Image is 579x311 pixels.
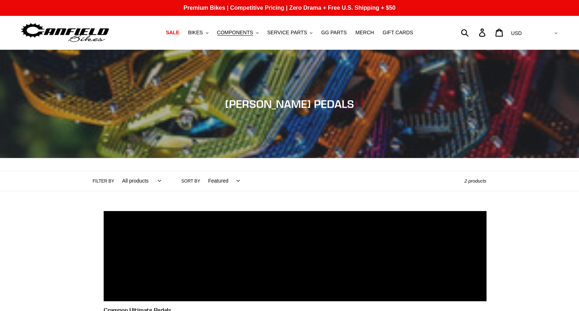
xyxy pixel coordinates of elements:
label: Sort by [181,178,200,184]
span: MERCH [355,30,374,36]
span: COMPONENTS [217,30,253,36]
span: SERVICE PARTS [267,30,307,36]
img: Canfield Bikes [20,21,110,44]
span: 2 products [465,178,487,184]
span: [PERSON_NAME] PEDALS [225,97,354,110]
button: BIKES [184,28,212,38]
span: BIKES [188,30,203,36]
span: SALE [166,30,179,36]
span: GIFT CARDS [383,30,413,36]
span: GG PARTS [321,30,347,36]
a: SALE [162,28,183,38]
input: Search [465,25,483,40]
a: MERCH [352,28,377,38]
a: GIFT CARDS [379,28,417,38]
a: GG PARTS [317,28,350,38]
label: Filter by [93,178,114,184]
button: SERVICE PARTS [264,28,316,38]
button: COMPONENTS [213,28,262,38]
